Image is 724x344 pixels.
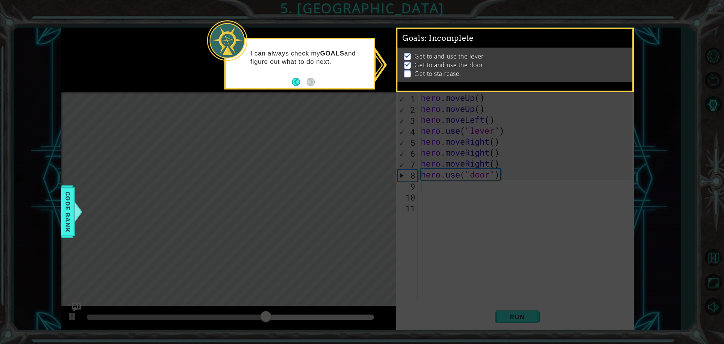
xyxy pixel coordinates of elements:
[414,61,483,69] p: Get to and use the door
[414,69,461,78] p: Get to staircase.
[62,189,74,235] span: Code Bank
[425,34,473,43] span: : Incomplete
[307,78,315,86] button: Next
[414,52,483,60] p: Get to and use the lever
[320,50,344,57] strong: GOALS
[404,61,411,67] img: Check mark for checkbox
[404,52,411,58] img: Check mark for checkbox
[402,34,474,43] span: Goals
[250,49,368,66] p: I can always check my and figure out what to do next.
[292,78,307,86] button: Back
